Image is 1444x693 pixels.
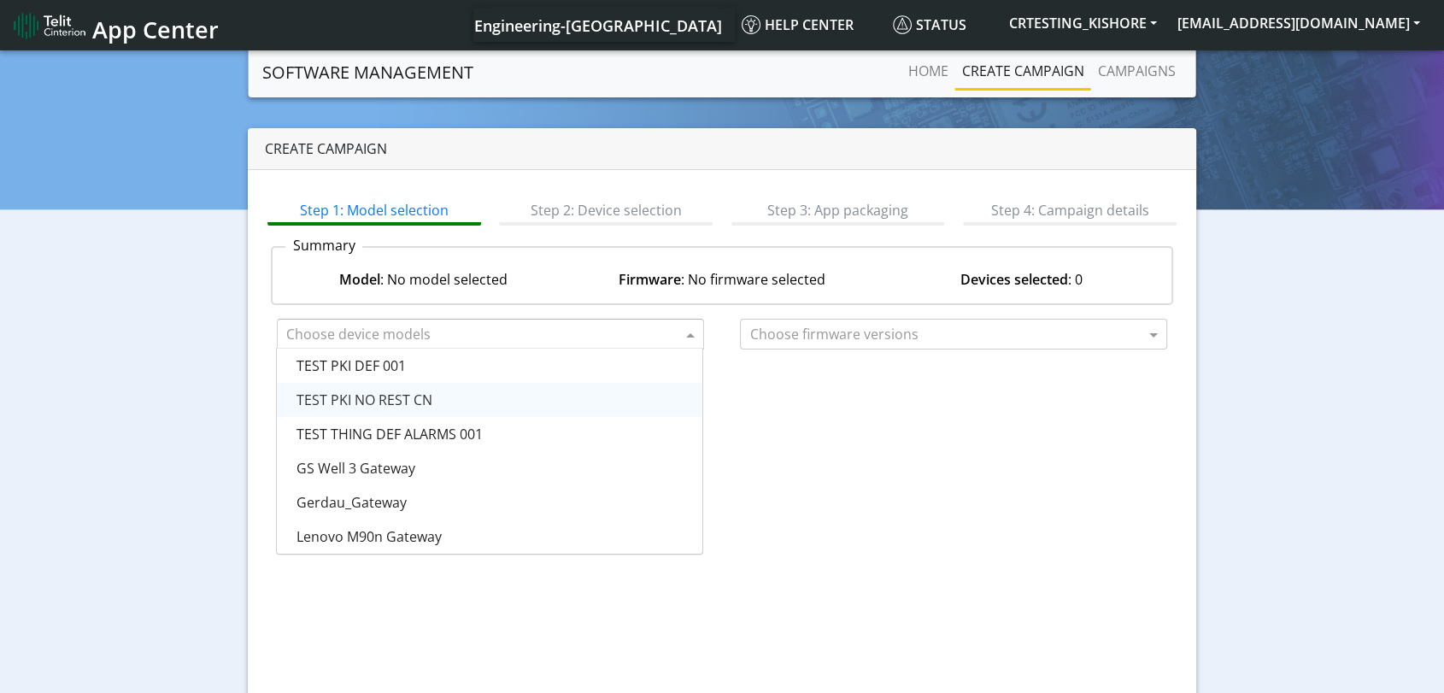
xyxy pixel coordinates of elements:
[296,493,406,512] span: Gerdau_Gateway
[1167,8,1430,38] button: [EMAIL_ADDRESS][DOMAIN_NAME]
[296,356,405,375] span: TEST PKI DEF 001
[339,270,380,289] strong: Model
[284,324,431,349] div: Choose device models
[248,128,1196,170] div: Create campaign
[955,54,1091,88] a: Create campaign
[296,425,482,443] span: TEST THING DEF ALARMS 001
[296,459,414,478] span: GS Well 3 Gateway
[893,15,966,34] span: Status
[273,269,572,290] div: : No model selected
[901,54,955,88] a: Home
[572,269,872,290] div: : No firmware selected
[296,527,441,546] span: Lenovo M90n Gateway
[267,193,481,226] a: Step 1: Model selection
[735,8,886,42] a: Help center
[872,269,1171,290] div: : 0
[619,270,681,289] strong: Firmware
[893,15,912,34] img: status.svg
[285,235,362,255] p: Summary
[296,391,431,409] span: TEST PKI NO REST CN
[262,56,473,90] a: Software management
[14,12,85,39] img: logo-telit-cinterion-gw-new.png
[473,8,721,42] a: Your current platform instance
[742,15,760,34] img: knowledge.svg
[960,270,1067,289] strong: Devices selected
[92,14,219,45] span: App Center
[474,15,722,36] span: Engineering-[GEOGRAPHIC_DATA]
[886,8,999,42] a: Status
[14,7,216,44] a: App Center
[747,324,918,349] div: Choose firmware versions
[276,348,703,555] ng-dropdown-panel: Options list
[1091,54,1183,88] a: Campaigns
[742,15,854,34] span: Help center
[999,8,1167,38] button: CRTESTING_KISHORE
